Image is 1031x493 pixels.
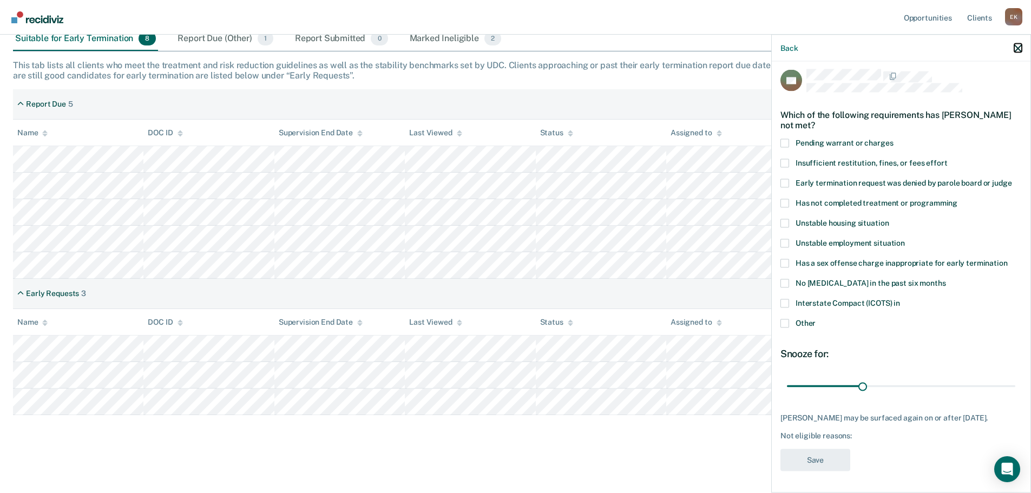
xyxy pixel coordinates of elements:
div: Early Requests [26,289,79,298]
div: Assigned to [671,318,721,327]
span: Other [796,318,816,327]
span: Interstate Compact (ICOTS) in [796,298,900,307]
span: 1 [258,31,273,45]
div: Not eligible reasons: [780,431,1022,441]
div: E K [1005,8,1022,25]
span: Pending warrant or charges [796,138,893,147]
button: Profile dropdown button [1005,8,1022,25]
div: Name [17,318,48,327]
div: Supervision End Date [279,318,363,327]
div: DOC ID [148,128,182,137]
div: Status [540,318,573,327]
span: 8 [139,31,156,45]
span: No [MEDICAL_DATA] in the past six months [796,278,945,287]
div: DOC ID [148,318,182,327]
div: Suitable for Early Termination [13,27,158,51]
div: Last Viewed [409,128,462,137]
span: Unstable employment situation [796,238,905,247]
span: Unstable housing situation [796,218,889,227]
div: 3 [81,289,86,298]
span: Insufficient restitution, fines, or fees effort [796,158,947,167]
span: Has a sex offense charge inappropriate for early termination [796,258,1008,267]
div: Report Due (Other) [175,27,275,51]
button: Save [780,449,850,471]
div: Marked Ineligible [408,27,504,51]
span: Has not completed treatment or programming [796,198,957,207]
div: This tab lists all clients who meet the treatment and risk reduction guidelines as well as the st... [13,60,1018,81]
div: Assigned to [671,128,721,137]
button: Back [780,43,798,52]
div: Which of the following requirements has [PERSON_NAME] not met? [780,101,1022,139]
div: Last Viewed [409,318,462,327]
div: 5 [68,100,73,109]
div: Status [540,128,573,137]
span: 2 [484,31,501,45]
span: 0 [371,31,388,45]
div: Name [17,128,48,137]
div: Report Submitted [293,27,390,51]
div: Supervision End Date [279,128,363,137]
span: Early termination request was denied by parole board or judge [796,178,1012,187]
img: Recidiviz [11,11,63,23]
div: Report Due [26,100,66,109]
div: Open Intercom Messenger [994,456,1020,482]
div: Snooze for: [780,347,1022,359]
div: [PERSON_NAME] may be surfaced again on or after [DATE]. [780,413,1022,422]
